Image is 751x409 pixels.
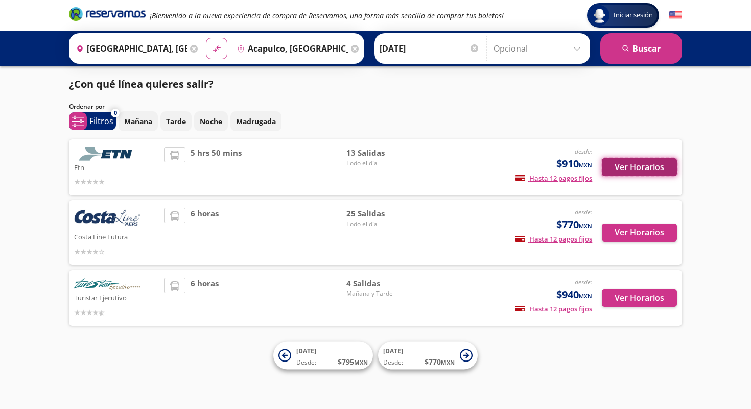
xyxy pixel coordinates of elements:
[296,358,316,367] span: Desde:
[74,291,159,303] p: Turistar Ejecutivo
[191,147,242,187] span: 5 hrs 50 mins
[556,287,592,302] span: $940
[230,111,281,131] button: Madrugada
[72,36,187,61] input: Buscar Origen
[602,289,677,307] button: Ver Horarios
[74,161,159,173] p: Etn
[346,220,418,229] span: Todo el día
[338,356,368,367] span: $ 795
[273,342,373,370] button: [DATE]Desde:$795MXN
[579,161,592,169] small: MXN
[194,111,228,131] button: Noche
[669,9,682,22] button: English
[354,358,368,366] small: MXN
[236,116,276,127] p: Madrugada
[425,356,455,367] span: $ 770
[600,33,682,64] button: Buscar
[515,304,592,314] span: Hasta 12 pagos fijos
[494,36,585,61] input: Opcional
[69,112,116,130] button: 0Filtros
[200,116,222,127] p: Noche
[119,111,158,131] button: Mañana
[378,342,478,370] button: [DATE]Desde:$770MXN
[191,278,219,318] span: 6 horas
[150,11,504,20] em: ¡Bienvenido a la nueva experiencia de compra de Reservamos, una forma más sencilla de comprar tus...
[556,217,592,232] span: $770
[602,158,677,176] button: Ver Horarios
[69,102,105,111] p: Ordenar por
[515,174,592,183] span: Hasta 12 pagos fijos
[383,358,403,367] span: Desde:
[69,6,146,25] a: Brand Logo
[383,347,403,355] span: [DATE]
[575,147,592,156] em: desde:
[602,224,677,242] button: Ver Horarios
[556,156,592,172] span: $910
[191,208,219,257] span: 6 horas
[579,292,592,300] small: MXN
[89,115,113,127] p: Filtros
[346,289,418,298] span: Mañana y Tarde
[166,116,186,127] p: Tarde
[74,230,159,243] p: Costa Line Futura
[233,36,348,61] input: Buscar Destino
[69,6,146,21] i: Brand Logo
[515,234,592,244] span: Hasta 12 pagos fijos
[346,159,418,168] span: Todo el día
[346,278,418,290] span: 4 Salidas
[575,278,592,286] em: desde:
[380,36,480,61] input: Elegir Fecha
[575,208,592,216] em: desde:
[441,358,455,366] small: MXN
[69,77,214,92] p: ¿Con qué línea quieres salir?
[114,109,117,117] span: 0
[346,147,418,159] span: 13 Salidas
[124,116,152,127] p: Mañana
[609,10,657,20] span: Iniciar sesión
[346,208,418,220] span: 25 Salidas
[74,208,140,230] img: Costa Line Futura
[74,278,140,292] img: Turistar Ejecutivo
[579,222,592,230] small: MXN
[74,147,140,161] img: Etn
[160,111,192,131] button: Tarde
[296,347,316,355] span: [DATE]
